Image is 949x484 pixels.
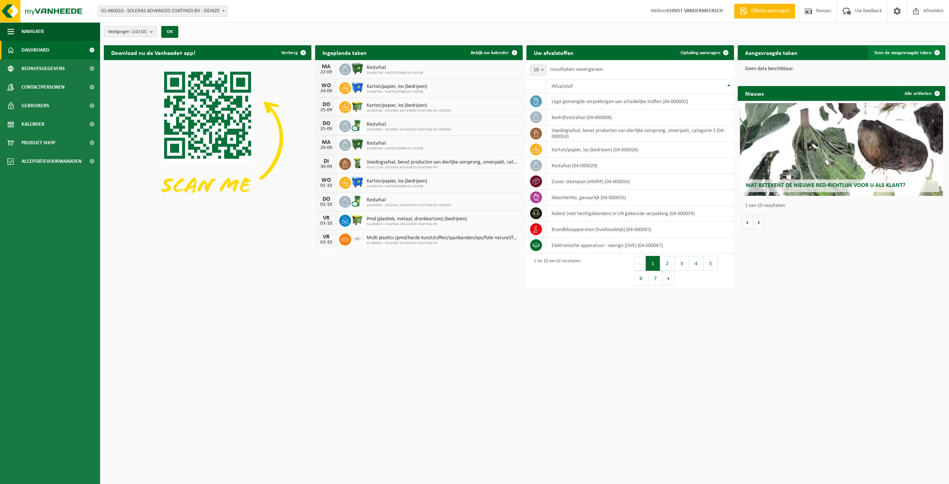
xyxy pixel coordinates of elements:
td: restafval (04-000029) [546,158,734,174]
span: 10-943362 - SOLERAS ADVANCED COATINGS BV-IZEGEM [367,109,451,113]
td: bedrijfsrestafval (04-000008) [546,109,734,125]
span: Ophaling aanvragen [681,50,720,55]
td: brandblusapparaten (huishoudelijk) (04-000065) [546,221,734,237]
button: Verberg [275,45,311,60]
span: 01-060010 - SOLERAS ADVANCED COATINGS BV - DEINZE [98,6,227,16]
a: Ophaling aanvragen [675,45,733,60]
span: Restafval [367,197,451,203]
img: WB-1100-HPE-GN-50 [351,100,364,113]
div: 22-09 [319,70,334,75]
img: WB-0240-CU [351,195,364,207]
span: 10-943362 - SOLERAS ADVANCED COATINGS BV-IZEGEM [367,128,451,132]
div: 02-10 [319,202,334,207]
button: 5 [704,256,718,271]
img: WB-0240-CU [351,119,364,132]
td: elektronische apparatuur - overige (OVE) (04-000067) [546,237,734,253]
span: Afvalstof [552,83,573,89]
span: Offerte aanvragen [749,7,791,15]
button: Vorige [741,215,753,230]
h2: Nieuws [738,86,771,101]
div: 30-09 [319,164,334,169]
div: DO [319,121,334,126]
h2: Ingeplande taken [315,45,374,60]
img: LP-SK-00500-LPE-16 [351,233,364,245]
button: Next [663,271,674,286]
span: Pmd (plastiek, metaal, drankkartons) (bedrijven) [367,216,467,222]
button: OK [161,26,178,38]
div: VR [319,234,334,240]
span: 10-985704 - MATRIJZENBOUW COENE [367,90,427,94]
span: Karton/papier, los (bedrijven) [367,103,451,109]
img: WB-1100-HPE-BE-01 [351,176,364,188]
div: 25-09 [319,126,334,132]
td: voedingsafval, bevat producten van dierlijke oorsprong, onverpakt, categorie 3 (04-000024) [546,125,734,142]
button: 1 [646,256,660,271]
h2: Aangevraagde taken [738,45,805,60]
h2: Uw afvalstoffen [526,45,581,60]
div: 24-09 [319,89,334,94]
div: WO [319,83,334,89]
div: DO [319,102,334,108]
button: 7 [648,271,663,286]
div: DO [319,196,334,202]
span: Gebruikers [22,96,49,115]
div: MA [319,139,334,145]
div: MA [319,64,334,70]
button: 3 [675,256,689,271]
span: Voedingsafval, bevat producten van dierlijke oorsprong, onverpakt, categorie 3 [367,159,519,165]
h2: Download nu de Vanheede+ app! [104,45,203,60]
div: 03-10 [319,240,334,245]
div: 01-10 [319,183,334,188]
span: Bekijk uw kalender [471,50,509,55]
button: Vestigingen(10/10) [104,26,157,37]
span: Wat betekent de nieuwe RED-richtlijn voor u als klant? [745,182,905,188]
span: 10-985704 - MATRIJZENBOUW COENE [367,71,423,75]
span: 01-060010 - SOLERAS ADVANCED COATINGS BV [367,222,467,227]
div: 03-10 [319,221,334,226]
span: Vestigingen [108,26,147,37]
img: WB-1100-HPE-GN-01 [351,138,364,151]
span: Navigatie [22,22,44,41]
button: 4 [689,256,704,271]
span: 10 [530,65,546,76]
a: Wat betekent de nieuwe RED-richtlijn voor u als klant? [740,103,943,196]
span: Contactpersonen [22,78,65,96]
a: Offerte aanvragen [734,4,795,19]
span: Dashboard [22,41,49,59]
p: 1 van 10 resultaten [745,203,942,208]
button: 2 [660,256,675,271]
img: WB-1100-HPE-BE-01 [351,81,364,94]
button: Volgende [753,215,765,230]
td: asbest (niet hechtgebonden) in UN gekeurde verpakking (04-000059) [546,205,734,221]
span: 01-060010 - SOLERAS ADVANCED COATINGS BV - DEINZE [98,6,228,17]
div: WO [319,177,334,183]
button: 6 [634,271,648,286]
span: Karton/papier, los (bedrijven) [367,178,427,184]
p: Geen data beschikbaar. [745,66,938,72]
a: Bekijk uw kalender [465,45,522,60]
strong: CHRIST VANDERMEERSCH [667,8,723,14]
td: karton/papier, los (bedrijven) (04-000026) [546,142,734,158]
span: Multi plastics (pmd/harde kunststoffen/spanbanden/eps/folie naturel/folie gemeng... [367,235,519,241]
button: Previous [634,256,646,271]
td: lege gemengde verpakkingen van schadelijke stoffen (04-000002) [546,93,734,109]
span: Product Shop [22,134,55,152]
span: 02-011126 - SOLERAS ADVANCED COATINGS BV [367,165,519,170]
div: VR [319,215,334,221]
a: Toon de aangevraagde taken [868,45,945,60]
td: zuiver steenpuin (HMRP) (04-000054) [546,174,734,190]
div: 29-09 [319,145,334,151]
span: Restafval [367,141,423,146]
span: 10-985704 - MATRIJZENBOUW COENE [367,146,423,151]
img: WB-1100-HPE-GN-50 [351,214,364,226]
span: 10-985704 - MATRIJZENBOUW COENE [367,184,427,189]
span: Kalender [22,115,44,134]
span: Acceptatievoorwaarden [22,152,82,171]
div: 25-09 [319,108,334,113]
span: 01-060010 - SOLERAS ADVANCED COATINGS BV [367,241,519,246]
img: WB-1100-HPE-GN-01 [351,62,364,75]
div: DI [319,158,334,164]
a: Alle artikelen [899,86,945,101]
div: 1 tot 10 van 62 resultaten [530,255,581,286]
label: resultaten weergeven [550,66,603,72]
